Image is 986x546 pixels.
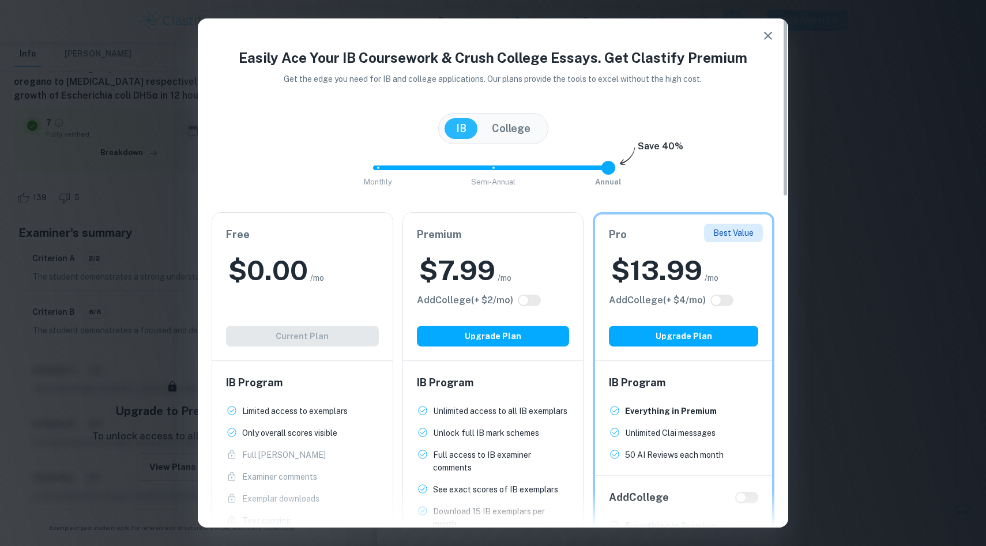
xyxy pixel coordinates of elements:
[480,118,542,139] button: College
[310,272,324,284] span: /mo
[638,140,683,159] h6: Save 40%
[609,375,758,391] h6: IB Program
[625,405,717,417] p: Everything in Premium
[242,449,326,461] p: Full [PERSON_NAME]
[226,227,379,243] h6: Free
[433,449,570,474] p: Full access to IB examiner comments
[242,405,348,417] p: Limited access to exemplars
[433,405,567,417] p: Unlimited access to all IB exemplars
[433,427,539,439] p: Unlock full IB mark schemes
[242,427,337,439] p: Only overall scores visible
[445,118,478,139] button: IB
[625,449,724,461] p: 50 AI Reviews each month
[226,375,379,391] h6: IB Program
[595,178,622,186] span: Annual
[611,252,702,289] h2: $ 13.99
[242,470,317,483] p: Examiner comments
[417,375,570,391] h6: IB Program
[609,293,706,307] h6: Click to see all the additional College features.
[417,227,570,243] h6: Premium
[417,326,570,347] button: Upgrade Plan
[433,483,558,496] p: See exact scores of IB exemplars
[419,252,495,289] h2: $ 7.99
[705,272,718,284] span: /mo
[609,227,758,243] h6: Pro
[625,427,716,439] p: Unlimited Clai messages
[364,178,392,186] span: Monthly
[212,47,774,68] h4: Easily Ace Your IB Coursework & Crush College Essays. Get Clastify Premium
[471,178,515,186] span: Semi-Annual
[268,73,718,85] p: Get the edge you need for IB and college applications. Our plans provide the tools to excel witho...
[609,326,758,347] button: Upgrade Plan
[417,293,513,307] h6: Click to see all the additional College features.
[228,252,308,289] h2: $ 0.00
[498,272,511,284] span: /mo
[620,146,635,166] img: subscription-arrow.svg
[713,227,754,239] p: Best Value
[609,489,669,506] h6: Add College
